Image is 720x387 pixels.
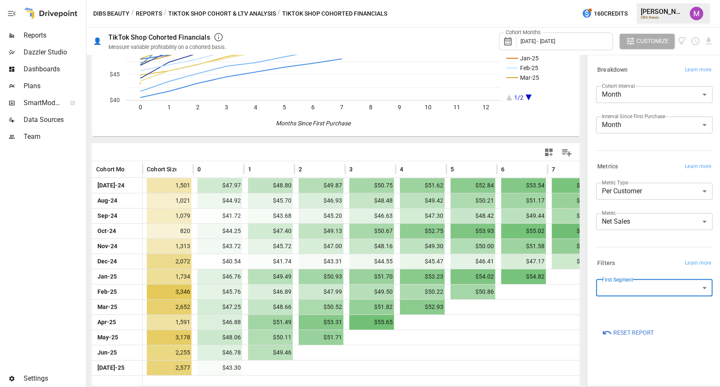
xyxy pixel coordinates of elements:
div: / [278,8,280,19]
span: 3 [349,165,353,173]
div: TikTok Shop Cohorted Financials [108,33,210,41]
span: $48.03 [552,254,596,269]
span: $45.70 [248,193,293,208]
span: Sep-24 [96,208,119,223]
img: Umer Muhammed [690,7,703,20]
span: $46.93 [299,193,343,208]
span: Nov-24 [96,239,119,254]
span: Plans [24,81,84,91]
button: Schedule report [690,36,700,46]
span: $49.46 [248,345,293,360]
span: $49.44 [501,208,546,223]
span: 6 [501,165,504,173]
text: 9 [398,104,401,111]
span: $50.86 [450,284,495,299]
span: $47.00 [299,239,343,254]
span: $43.68 [248,208,293,223]
button: Customize [620,34,674,49]
span: $51.70 [349,269,394,284]
span: $54.82 [501,269,546,284]
div: Net Sales [596,213,712,230]
span: $47.99 [299,284,343,299]
div: DIBS Beauty [641,16,685,19]
span: Learn more [685,162,711,171]
span: $55.02 [501,224,546,238]
span: 4 [400,165,403,173]
text: 11 [453,104,460,111]
span: Dashboards [24,64,84,74]
span: $55.65 [349,315,394,330]
div: / [131,8,134,19]
span: Jun-25 [96,345,118,360]
button: View documentation [678,34,688,49]
span: $51.71 [299,330,343,345]
span: $46.41 [450,254,495,269]
label: Metric [602,209,616,217]
span: $52.84 [450,178,495,193]
div: Month [596,116,712,133]
span: $50.75 [349,178,394,193]
span: Cohort Size [147,165,178,173]
span: $46.88 [197,315,242,330]
span: Data Sources [24,115,84,125]
span: $50.93 [299,269,343,284]
span: May-25 [96,330,119,345]
button: TikTok Shop Cohort & LTV Analysis [168,8,276,19]
span: $53.23 [400,269,445,284]
span: 2 [299,165,302,173]
span: $48.66 [248,300,293,314]
div: [PERSON_NAME] [641,8,685,16]
span: $49.87 [299,178,343,193]
span: $40.54 [197,254,242,269]
span: Learn more [685,66,711,74]
span: 2,255 [147,345,191,360]
span: 2,577 [147,360,191,375]
span: $44.92 [197,193,242,208]
button: DIBS Beauty [93,8,129,19]
span: $50.21 [450,193,495,208]
text: 10 [425,104,431,111]
span: $50.22 [400,284,445,299]
button: Sort [126,163,138,175]
span: $53.93 [450,224,495,238]
span: 820 [147,224,191,238]
span: 7 [552,165,555,173]
text: 2 [196,104,200,111]
span: [DATE] - [DATE] [520,38,555,44]
span: $50.20 [552,208,596,223]
span: 3,178 [147,330,191,345]
span: $54.02 [450,269,495,284]
span: Reset Report [613,327,654,338]
span: Feb-25 [96,284,118,299]
text: Mar-25 [520,74,539,81]
span: ™ [60,97,66,107]
span: 1 [248,165,251,173]
h6: Filters [597,259,615,268]
button: 160Credits [578,6,631,22]
span: Team [24,132,84,142]
text: 8 [369,104,372,111]
text: 12 [482,104,489,111]
button: Sort [455,163,467,175]
text: Months Since First Purchase [276,120,351,127]
span: $47.97 [197,178,242,193]
span: Aug-24 [96,193,119,208]
button: Manage Columns [557,143,576,162]
span: Cohort Month [96,165,134,173]
label: Cohort Interval [602,82,634,89]
div: 👤 [93,37,102,45]
span: $45.47 [400,254,445,269]
span: $53.54 [501,178,546,193]
label: Cohort Months [504,29,543,36]
text: 5 [283,104,286,111]
div: Per Customer [596,183,712,200]
span: $47.40 [248,224,293,238]
span: $48.80 [248,178,293,193]
text: $40 [110,97,120,103]
span: $45.76 [197,284,242,299]
span: $48.16 [349,239,394,254]
span: Learn more [685,259,711,268]
span: $52.57 [552,239,596,254]
span: $43.31 [299,254,343,269]
span: $56.40 [552,224,596,238]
